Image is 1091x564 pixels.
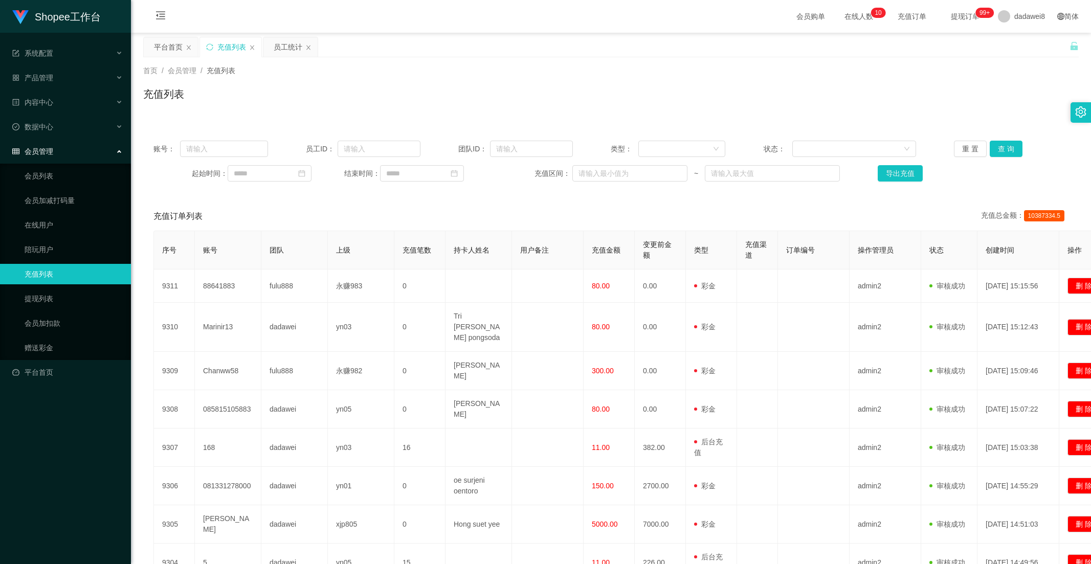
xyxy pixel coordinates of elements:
sup: 10 [871,8,885,18]
td: fulu888 [261,352,328,390]
div: 员工统计 [274,37,302,57]
td: 0 [394,303,446,352]
a: 会员加扣款 [25,313,123,333]
span: 类型： [611,144,638,154]
td: [PERSON_NAME] [446,352,512,390]
td: yn03 [328,428,394,467]
span: 提现订单 [946,13,985,20]
sup: 277 [975,8,994,18]
span: 审核成功 [929,405,965,413]
span: 订单编号 [786,246,815,254]
td: 9306 [154,467,195,505]
span: 数据中心 [12,123,53,131]
span: 审核成功 [929,520,965,528]
span: 序号 [162,246,176,254]
i: 图标: close [249,44,255,51]
input: 请输入最小值为 [572,165,687,182]
td: 0.00 [635,269,686,303]
td: dadawei [261,467,328,505]
td: 0.00 [635,303,686,352]
h1: 充值列表 [143,86,184,102]
span: 团队 [270,246,284,254]
span: 彩金 [694,405,716,413]
td: 168 [195,428,261,467]
span: 审核成功 [929,323,965,331]
td: [DATE] 15:09:46 [977,352,1059,390]
td: admin2 [850,303,921,352]
a: 陪玩用户 [25,239,123,260]
td: dadawei [261,390,328,428]
span: 操作 [1067,246,1082,254]
span: 用户备注 [520,246,549,254]
td: 9311 [154,269,195,303]
span: 操作管理员 [858,246,894,254]
span: 150.00 [592,482,614,490]
i: 图标: unlock [1070,41,1079,51]
h1: Shopee工作台 [35,1,101,33]
td: admin2 [850,428,921,467]
td: 0 [394,390,446,428]
span: 充值笔数 [403,246,431,254]
span: 账号： [153,144,180,154]
td: 88641883 [195,269,261,303]
button: 重 置 [954,141,987,157]
td: 2700.00 [635,467,686,505]
img: logo.9652507e.png [12,10,29,25]
span: 会员管理 [168,66,196,75]
span: 变更前金额 [643,240,672,259]
a: 赠送彩金 [25,337,123,358]
td: Chanww58 [195,352,261,390]
div: 平台首页 [154,37,183,57]
td: 0.00 [635,390,686,428]
td: [DATE] 15:03:38 [977,428,1059,467]
span: 结束时间： [344,168,380,179]
td: dadawei [261,303,328,352]
td: 9308 [154,390,195,428]
td: admin2 [850,269,921,303]
span: 账号 [203,246,217,254]
td: 9310 [154,303,195,352]
span: 会员管理 [12,147,53,155]
td: 9309 [154,352,195,390]
td: 7000.00 [635,505,686,544]
span: 内容中心 [12,98,53,106]
td: dadawei [261,505,328,544]
td: [PERSON_NAME] [446,390,512,428]
i: 图标: table [12,148,19,155]
button: 导出充值 [878,165,923,182]
span: 充值列表 [207,66,235,75]
a: 充值列表 [25,264,123,284]
span: 团队ID： [458,144,490,154]
span: 系统配置 [12,49,53,57]
i: 图标: calendar [298,170,305,177]
div: 充值列表 [217,37,246,57]
span: 充值渠道 [745,240,767,259]
td: 0 [394,467,446,505]
td: 9305 [154,505,195,544]
p: 0 [878,8,882,18]
td: Marinir13 [195,303,261,352]
i: 图标: down [713,146,719,153]
td: [DATE] 15:12:43 [977,303,1059,352]
span: / [201,66,203,75]
a: 在线用户 [25,215,123,235]
span: 审核成功 [929,282,965,290]
p: 1 [875,8,878,18]
span: 上级 [336,246,350,254]
td: 382.00 [635,428,686,467]
span: 创建时间 [986,246,1014,254]
td: [DATE] 14:51:03 [977,505,1059,544]
input: 请输入 [490,141,573,157]
span: 11.00 [592,443,610,452]
span: 10387334.5 [1024,210,1064,221]
span: 持卡人姓名 [454,246,489,254]
i: 图标: close [186,44,192,51]
i: 图标: calendar [451,170,458,177]
span: 审核成功 [929,443,965,452]
i: 图标: form [12,50,19,57]
td: dadawei [261,428,328,467]
td: Hong suet yee [446,505,512,544]
td: [DATE] 15:07:22 [977,390,1059,428]
input: 请输入最大值 [705,165,839,182]
a: 图标: dashboard平台首页 [12,362,123,382]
